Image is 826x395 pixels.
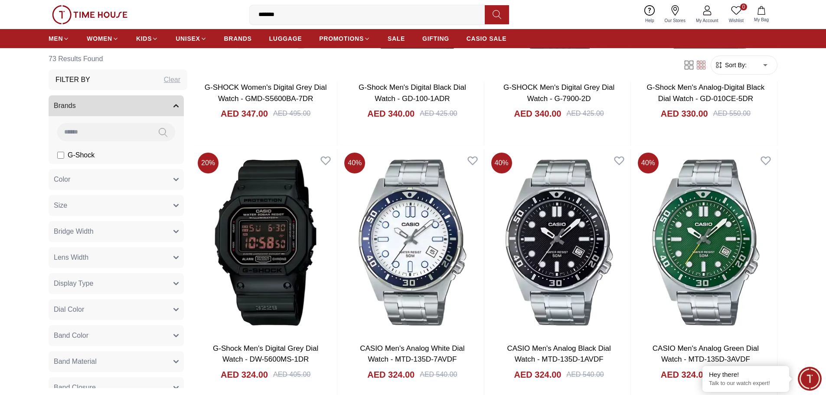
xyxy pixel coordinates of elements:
div: AED 425.00 [566,108,604,119]
a: SALE [388,31,405,46]
a: CASIO Men's Analog Green Dial Watch - MTD-135D-3AVDF [653,344,759,364]
span: My Account [692,17,722,24]
h4: AED 347.00 [221,108,268,120]
a: Our Stores [659,3,691,26]
a: 0Wishlist [724,3,749,26]
div: AED 495.00 [273,108,310,119]
div: Hey there! [709,370,783,379]
span: Sort By: [723,61,747,69]
div: Clear [164,75,180,85]
h4: AED 324.00 [514,369,562,381]
button: Color [49,169,184,190]
span: 40 % [491,153,512,173]
span: Band Material [54,356,97,367]
span: BRANDS [224,34,252,43]
img: CASIO Men's Analog White Dial Watch - MTD-135D-7AVDF [341,149,483,336]
button: Band Material [49,351,184,372]
a: GIFTING [422,31,449,46]
a: KIDS [136,31,158,46]
a: WOMEN [87,31,119,46]
span: UNISEX [176,34,200,43]
a: G-Shock Men's Digital Black Dial Watch - GD-100-1ADR [359,83,466,103]
span: PROMOTIONS [319,34,364,43]
span: Lens Width [54,252,88,263]
h3: Filter By [56,75,90,85]
span: Wishlist [725,17,747,24]
a: CASIO Men's Analog White Dial Watch - MTD-135D-7AVDF [360,344,464,364]
h4: AED 324.00 [661,369,708,381]
div: AED 405.00 [273,369,310,380]
div: AED 540.00 [420,369,457,380]
span: 40 % [344,153,365,173]
div: AED 425.00 [420,108,457,119]
h4: AED 324.00 [367,369,415,381]
span: Color [54,174,70,185]
button: Dial Color [49,299,184,320]
a: G-Shock Men's Analog-Digital Black Dial Watch - GD-010CE-5DR [647,83,765,103]
span: Band Closure [54,382,96,393]
a: BRANDS [224,31,252,46]
span: Size [54,200,67,211]
a: LUGGAGE [269,31,302,46]
div: AED 540.00 [566,369,604,380]
a: G-SHOCK Men's Digital Grey Dial Watch - G-7900-2D [503,83,614,103]
button: Display Type [49,273,184,294]
span: CASIO SALE [467,34,507,43]
span: 40 % [638,153,659,173]
h6: 73 Results Found [49,49,187,69]
img: CASIO Men's Analog Green Dial Watch - MTD-135D-3AVDF [634,149,777,336]
img: CASIO Men's Analog Black Dial Watch - MTD-135D-1AVDF [488,149,630,336]
a: Help [640,3,659,26]
span: LUGGAGE [269,34,302,43]
span: MEN [49,34,63,43]
img: G-Shock Men's Digital Grey Dial Watch - DW-5600MS-1DR [194,149,337,336]
a: PROMOTIONS [319,31,370,46]
span: KIDS [136,34,152,43]
span: Bridge Width [54,226,94,237]
a: G-Shock Men's Digital Grey Dial Watch - DW-5600MS-1DR [213,344,318,364]
span: Brands [54,101,76,111]
div: AED 550.00 [713,108,751,119]
h4: AED 340.00 [367,108,415,120]
span: Our Stores [661,17,689,24]
span: G-Shock [68,150,95,160]
span: Dial Color [54,304,84,315]
button: Lens Width [49,247,184,268]
img: ... [52,5,127,24]
span: SALE [388,34,405,43]
a: MEN [49,31,69,46]
h4: AED 324.00 [221,369,268,381]
span: My Bag [751,16,772,23]
button: Brands [49,95,184,116]
span: GIFTING [422,34,449,43]
button: Bridge Width [49,221,184,242]
p: Talk to our watch expert! [709,380,783,387]
button: My Bag [749,4,774,25]
a: G-SHOCK Women's Digital Grey Dial Watch - GMD-S5600BA-7DR [205,83,327,103]
span: Help [642,17,658,24]
h4: AED 330.00 [661,108,708,120]
div: Chat Widget [798,367,822,391]
a: CASIO Men's Analog Black Dial Watch - MTD-135D-1AVDF [507,344,611,364]
input: G-Shock [57,152,64,159]
a: UNISEX [176,31,206,46]
span: Display Type [54,278,93,289]
h4: AED 340.00 [514,108,562,120]
button: Size [49,195,184,216]
span: WOMEN [87,34,112,43]
span: 20 % [198,153,219,173]
button: Band Color [49,325,184,346]
a: CASIO SALE [467,31,507,46]
span: 0 [740,3,747,10]
button: Sort By: [715,61,747,69]
span: Band Color [54,330,88,341]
